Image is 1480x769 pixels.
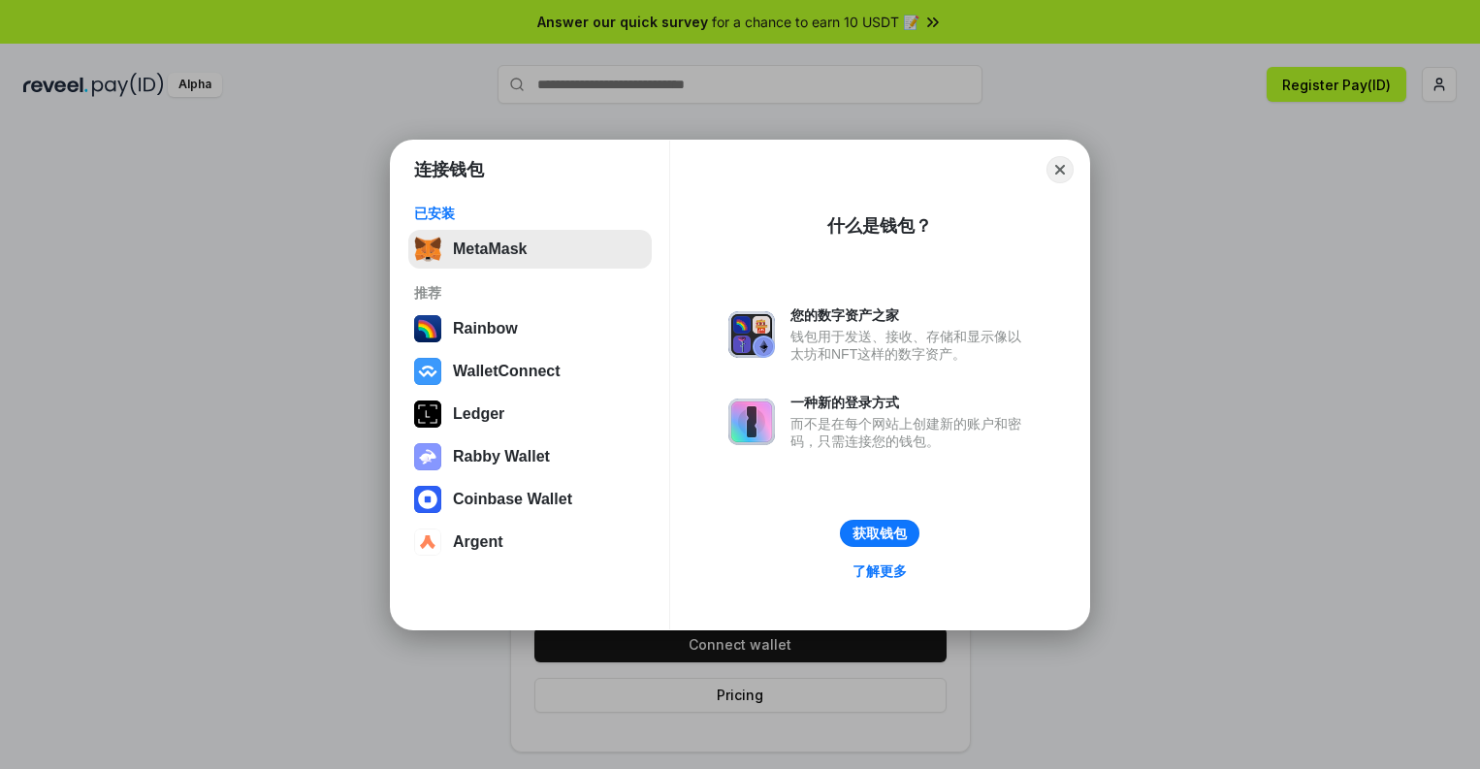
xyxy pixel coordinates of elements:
img: svg+xml,%3Csvg%20xmlns%3D%22http%3A%2F%2Fwww.w3.org%2F2000%2Fsvg%22%20fill%3D%22none%22%20viewBox... [414,443,441,470]
img: svg+xml,%3Csvg%20width%3D%22120%22%20height%3D%22120%22%20viewBox%3D%220%200%20120%20120%22%20fil... [414,315,441,342]
button: MetaMask [408,230,652,269]
img: svg+xml,%3Csvg%20xmlns%3D%22http%3A%2F%2Fwww.w3.org%2F2000%2Fsvg%22%20fill%3D%22none%22%20viewBox... [728,399,775,445]
button: Ledger [408,395,652,433]
img: svg+xml,%3Csvg%20fill%3D%22none%22%20height%3D%2233%22%20viewBox%3D%220%200%2035%2033%22%20width%... [414,236,441,263]
div: Rainbow [453,320,518,337]
button: Close [1046,156,1074,183]
button: Rainbow [408,309,652,348]
div: 您的数字资产之家 [790,306,1031,324]
button: Argent [408,523,652,561]
div: 什么是钱包？ [827,214,932,238]
div: 了解更多 [853,562,907,580]
img: svg+xml,%3Csvg%20width%3D%2228%22%20height%3D%2228%22%20viewBox%3D%220%200%2028%2028%22%20fill%3D... [414,529,441,556]
a: 了解更多 [841,559,918,584]
div: 一种新的登录方式 [790,394,1031,411]
div: MetaMask [453,240,527,258]
div: Argent [453,533,503,551]
img: svg+xml,%3Csvg%20width%3D%2228%22%20height%3D%2228%22%20viewBox%3D%220%200%2028%2028%22%20fill%3D... [414,358,441,385]
div: 推荐 [414,284,646,302]
button: Rabby Wallet [408,437,652,476]
div: Ledger [453,405,504,423]
button: 获取钱包 [840,520,919,547]
div: 获取钱包 [853,525,907,542]
div: 而不是在每个网站上创建新的账户和密码，只需连接您的钱包。 [790,415,1031,450]
img: svg+xml,%3Csvg%20width%3D%2228%22%20height%3D%2228%22%20viewBox%3D%220%200%2028%2028%22%20fill%3D... [414,486,441,513]
div: 已安装 [414,205,646,222]
div: Rabby Wallet [453,448,550,465]
div: Coinbase Wallet [453,491,572,508]
img: svg+xml,%3Csvg%20xmlns%3D%22http%3A%2F%2Fwww.w3.org%2F2000%2Fsvg%22%20fill%3D%22none%22%20viewBox... [728,311,775,358]
img: svg+xml,%3Csvg%20xmlns%3D%22http%3A%2F%2Fwww.w3.org%2F2000%2Fsvg%22%20width%3D%2228%22%20height%3... [414,401,441,428]
h1: 连接钱包 [414,158,484,181]
div: WalletConnect [453,363,561,380]
button: Coinbase Wallet [408,480,652,519]
div: 钱包用于发送、接收、存储和显示像以太坊和NFT这样的数字资产。 [790,328,1031,363]
button: WalletConnect [408,352,652,391]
